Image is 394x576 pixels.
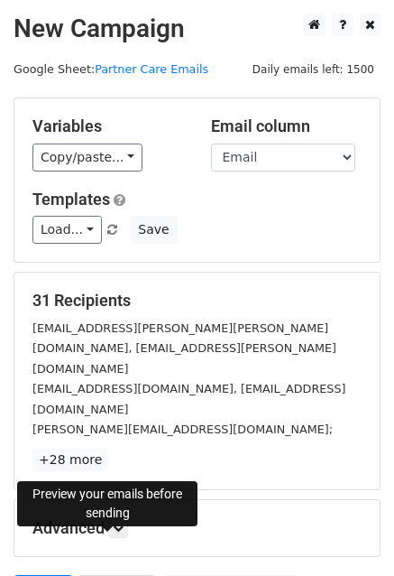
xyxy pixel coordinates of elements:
a: Partner Care Emails [95,62,208,76]
span: Daily emails left: 1500 [246,60,380,79]
small: [EMAIL_ADDRESS][DOMAIN_NAME], [EMAIL_ADDRESS][DOMAIN_NAME] [32,382,345,416]
h5: Variables [32,116,184,136]
a: Daily emails left: 1500 [246,62,380,76]
h5: Email column [211,116,362,136]
small: [PERSON_NAME][EMAIL_ADDRESS][DOMAIN_NAME]; [32,423,333,436]
a: +28 more [32,449,108,471]
iframe: Chat Widget [304,489,394,576]
h5: 31 Recipients [32,291,362,311]
a: Load... [32,216,102,244]
div: Preview your emails before sending [17,481,197,526]
h2: New Campaign [14,14,380,44]
a: Templates [32,190,110,209]
a: Copy/paste... [32,144,142,172]
small: Google Sheet: [14,62,208,76]
button: Save [130,216,177,244]
small: [EMAIL_ADDRESS][PERSON_NAME][PERSON_NAME][DOMAIN_NAME], [EMAIL_ADDRESS][PERSON_NAME][DOMAIN_NAME] [32,321,336,376]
